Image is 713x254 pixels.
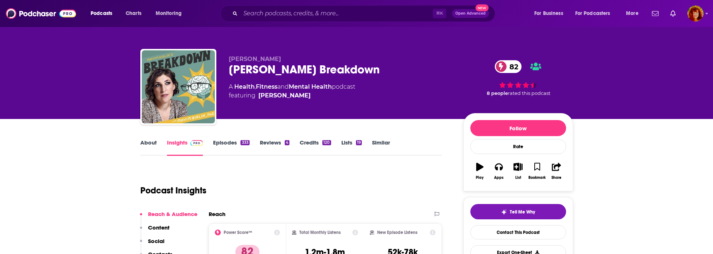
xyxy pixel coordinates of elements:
button: open menu [570,8,621,19]
span: Charts [126,8,141,19]
div: Rate [470,139,566,154]
span: New [475,4,489,11]
a: Reviews4 [260,139,289,156]
span: 8 people [487,91,508,96]
div: Share [551,176,561,180]
button: open menu [529,8,572,19]
span: Podcasts [91,8,112,19]
button: open menu [86,8,122,19]
a: Episodes333 [213,139,249,156]
a: Lists19 [341,139,362,156]
span: Tell Me Why [510,209,535,215]
h1: Podcast Insights [140,185,206,196]
span: featuring [229,91,355,100]
a: Credits120 [300,139,331,156]
a: Show notifications dropdown [649,7,661,20]
span: rated this podcast [508,91,550,96]
span: and [277,83,289,90]
button: Share [547,158,566,184]
img: Podchaser Pro [190,140,203,146]
p: Social [148,238,164,245]
a: About [140,139,157,156]
h2: New Episode Listens [377,230,417,235]
img: Podchaser - Follow, Share and Rate Podcasts [6,7,76,20]
a: Health [234,83,255,90]
div: 82 8 peoplerated this podcast [463,55,573,101]
div: 19 [356,140,362,145]
button: open menu [151,8,191,19]
button: Open AdvancedNew [452,9,489,18]
a: Charts [121,8,146,19]
button: Follow [470,120,566,136]
input: Search podcasts, credits, & more... [240,8,433,19]
button: Show profile menu [687,5,703,22]
div: Search podcasts, credits, & more... [227,5,502,22]
span: Monitoring [156,8,182,19]
h2: Power Score™ [224,230,252,235]
div: Play [476,176,483,180]
a: Fitness [256,83,277,90]
span: [PERSON_NAME] [229,55,281,62]
button: Social [140,238,164,251]
div: Bookmark [528,176,546,180]
a: Contact This Podcast [470,225,566,239]
span: For Business [534,8,563,19]
a: Mayim Bialik [258,91,311,100]
button: Apps [489,158,508,184]
img: Mayim Bialik's Breakdown [142,50,215,123]
div: 120 [322,140,331,145]
div: Apps [494,176,504,180]
button: Reach & Audience [140,211,197,224]
button: Bookmark [528,158,547,184]
a: Mental Health [289,83,332,90]
span: , [255,83,256,90]
a: Show notifications dropdown [667,7,679,20]
a: Similar [372,139,390,156]
button: List [508,158,527,184]
span: Logged in as rpalermo [687,5,703,22]
img: tell me why sparkle [501,209,507,215]
h2: Reach [209,211,225,218]
a: InsightsPodchaser Pro [167,139,203,156]
button: Play [470,158,489,184]
span: More [626,8,638,19]
h2: Total Monthly Listens [299,230,341,235]
div: 4 [285,140,289,145]
div: 333 [240,140,249,145]
div: List [515,176,521,180]
span: For Podcasters [575,8,610,19]
div: A podcast [229,82,355,100]
span: Open Advanced [455,12,486,15]
img: User Profile [687,5,703,22]
a: 82 [495,60,522,73]
button: tell me why sparkleTell Me Why [470,204,566,219]
p: Content [148,224,170,231]
span: ⌘ K [433,9,446,18]
p: Reach & Audience [148,211,197,218]
button: Content [140,224,170,238]
span: 82 [502,60,522,73]
button: open menu [621,8,648,19]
